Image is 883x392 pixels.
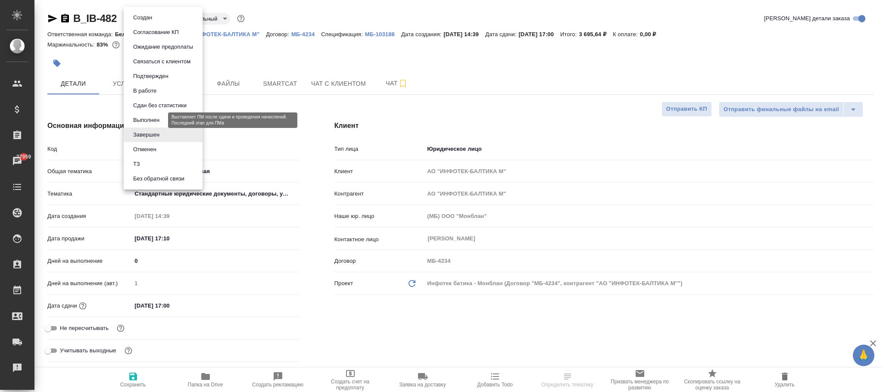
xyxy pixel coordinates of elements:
[131,42,196,52] button: Ожидание предоплаты
[131,28,181,37] button: Согласование КП
[131,130,162,140] button: Завершен
[131,174,187,184] button: Без обратной связи
[131,159,143,169] button: ТЗ
[131,13,155,22] button: Создан
[131,145,159,154] button: Отменен
[131,57,193,66] button: Связаться с клиентом
[131,86,159,96] button: В работе
[131,72,171,81] button: Подтвержден
[131,101,189,110] button: Сдан без статистики
[131,115,162,125] button: Выполнен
